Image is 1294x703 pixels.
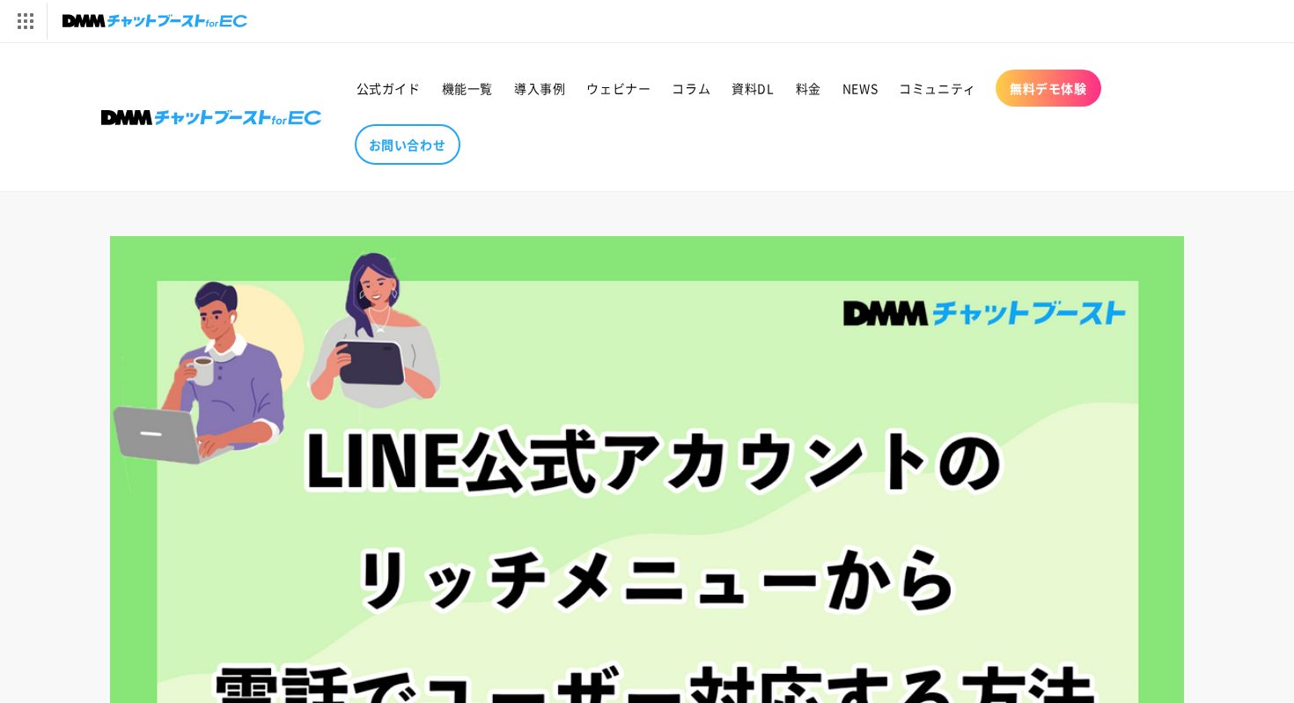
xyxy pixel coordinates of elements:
img: チャットブーストforEC [62,9,247,33]
a: コミュニティ [888,70,987,107]
span: 料金 [796,80,821,96]
a: ウェビナー [576,70,661,107]
a: 機能一覧 [431,70,504,107]
a: お問い合わせ [355,124,460,165]
span: ウェビナー [586,80,651,96]
a: 資料DL [721,70,784,107]
a: コラム [661,70,721,107]
a: NEWS [832,70,888,107]
span: 資料DL [732,80,774,96]
span: 導入事例 [514,80,565,96]
a: 公式ガイド [346,70,431,107]
span: 機能一覧 [442,80,493,96]
a: 無料デモ体験 [996,70,1101,107]
img: サービス [3,3,47,40]
a: 料金 [785,70,832,107]
span: コミュニティ [899,80,976,96]
span: NEWS [842,80,878,96]
span: コラム [672,80,710,96]
span: 公式ガイド [357,80,421,96]
img: 株式会社DMM Boost [101,110,321,125]
span: 無料デモ体験 [1010,80,1087,96]
span: お問い合わせ [369,137,446,152]
a: 導入事例 [504,70,576,107]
